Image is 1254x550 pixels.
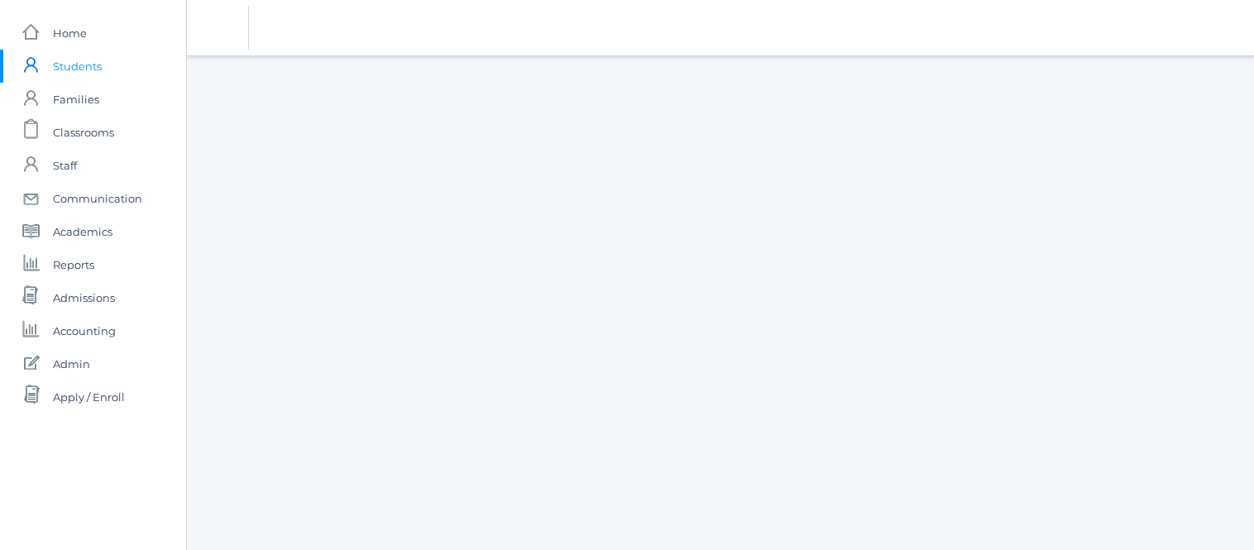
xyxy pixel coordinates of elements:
[53,149,77,182] span: Staff
[53,347,90,380] span: Admin
[53,83,99,116] span: Families
[53,215,112,248] span: Academics
[53,50,102,83] span: Students
[53,281,115,314] span: Admissions
[53,380,125,414] span: Apply / Enroll
[53,314,116,347] span: Accounting
[53,17,87,50] span: Home
[53,116,114,149] span: Classrooms
[53,182,142,215] span: Communication
[53,248,94,281] span: Reports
